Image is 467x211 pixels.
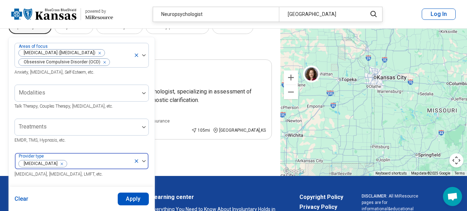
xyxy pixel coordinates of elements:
div: Open chat [443,187,462,206]
a: Learning center [151,193,281,201]
button: Keyboard shortcuts [375,171,407,176]
button: Map camera controls [449,153,463,167]
label: Treatments [19,123,47,130]
span: Offers [MEDICAL_DATA] [26,187,87,195]
div: [GEOGRAPHIC_DATA] , KS [213,127,266,133]
span: Talk Therapy, Couples Therapy, [MEDICAL_DATA], etc. [14,104,113,109]
span: Anxiety, [MEDICAL_DATA], Self-Esteem, etc. [14,70,94,75]
span: Obsessive Compulsive Disorder (OCD) [19,59,103,65]
button: Zoom in [284,70,298,85]
span: [MEDICAL_DATA] ([MEDICAL_DATA]) [19,50,98,56]
span: DISCLAIMER [362,194,387,199]
label: Areas of focus [19,44,49,49]
span: [MEDICAL_DATA], [MEDICAL_DATA], LMFT, etc. [14,172,103,177]
label: Modalities [19,89,45,96]
a: Copyright Policy [300,193,344,201]
a: Open this area in Google Maps (opens a new window) [282,167,305,176]
label: Provider type [19,154,45,159]
button: Log In [422,8,456,20]
img: Blue Cross Blue Shield Kansas [11,6,76,23]
button: Zoom out [284,85,298,99]
div: powered by [85,8,113,15]
button: Clear [14,193,29,205]
div: Neuropsychologist [153,7,279,22]
span: EMDR, TMS, Hypnosis, etc. [14,138,66,143]
div: 105 mi [191,127,210,133]
img: Google [282,167,305,176]
span: Map data ©2025 Google [411,171,450,175]
button: Apply [118,193,149,205]
a: Terms (opens in new tab) [455,171,465,175]
a: Blue Cross Blue Shield Kansaspowered by [11,6,113,23]
div: [GEOGRAPHIC_DATA] [279,7,363,22]
span: [MEDICAL_DATA] [19,160,60,167]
